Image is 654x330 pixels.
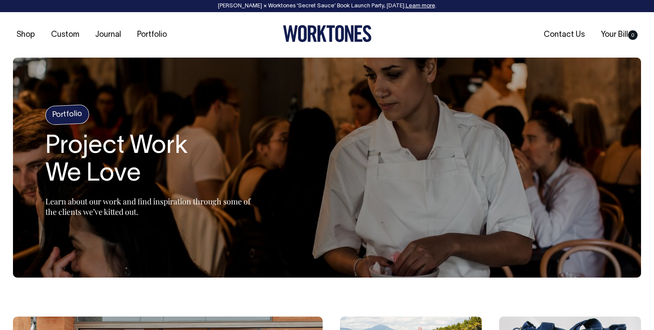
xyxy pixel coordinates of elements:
[540,28,588,42] a: Contact Us
[406,3,435,9] a: Learn more
[9,3,645,9] div: [PERSON_NAME] × Worktones ‘Secret Sauce’ Book Launch Party, [DATE]. .
[13,28,38,42] a: Shop
[45,196,262,217] p: Learn about our work and find inspiration through some of the clients we’ve kitted out.
[45,104,90,125] h4: Portfolio
[597,28,641,42] a: Your Bill0
[92,28,125,42] a: Journal
[134,28,170,42] a: Portfolio
[45,133,262,188] h1: Project Work We Love
[48,28,83,42] a: Custom
[628,30,638,40] span: 0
